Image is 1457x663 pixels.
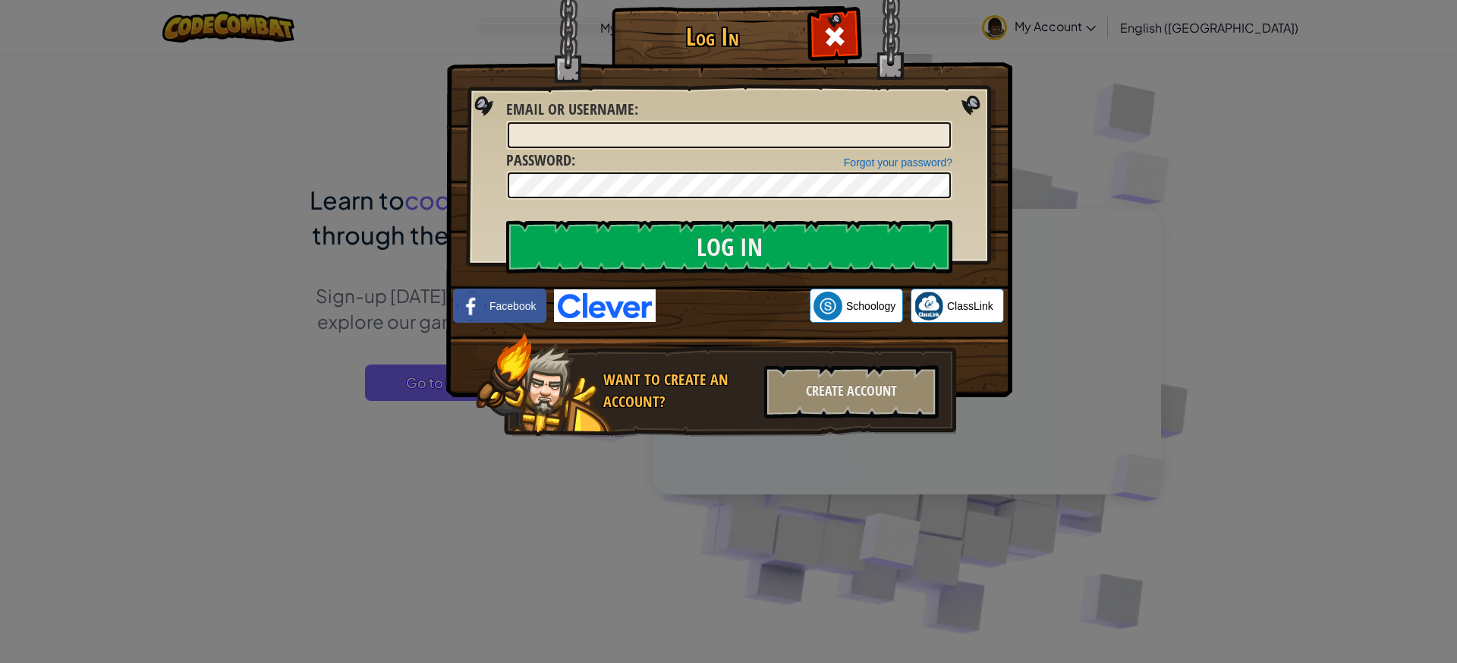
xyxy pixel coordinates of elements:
div: Create Account [764,365,939,418]
label: : [506,99,638,121]
span: Facebook [489,298,536,314]
img: schoology.png [813,292,842,320]
span: Email or Username [506,99,634,119]
img: classlink-logo-small.png [914,292,943,320]
div: Want to create an account? [603,369,755,412]
span: ClassLink [947,298,993,314]
h1: Log In [615,24,809,50]
span: Schoology [846,298,895,314]
span: Password [506,150,571,170]
img: clever-logo-blue.png [554,289,656,322]
img: facebook_small.png [457,292,486,320]
a: Forgot your password? [844,156,952,169]
iframe: Sign in with Google Button [656,289,810,323]
input: Log In [506,220,952,273]
label: : [506,150,575,172]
